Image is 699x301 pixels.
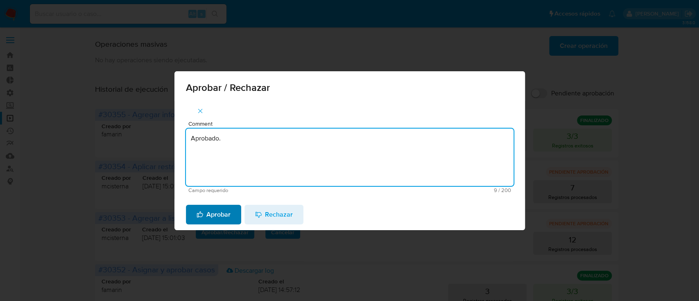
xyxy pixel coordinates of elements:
span: Comment [188,121,516,127]
span: Máximo 200 caracteres [350,188,511,193]
span: Campo requerido [188,188,350,193]
span: Rechazar [255,206,293,224]
button: Aprobar [186,205,241,224]
button: Rechazar [244,205,303,224]
span: Aprobar [197,206,231,224]
span: Aprobar / Rechazar [186,83,514,93]
textarea: Aprobado. [186,129,514,186]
